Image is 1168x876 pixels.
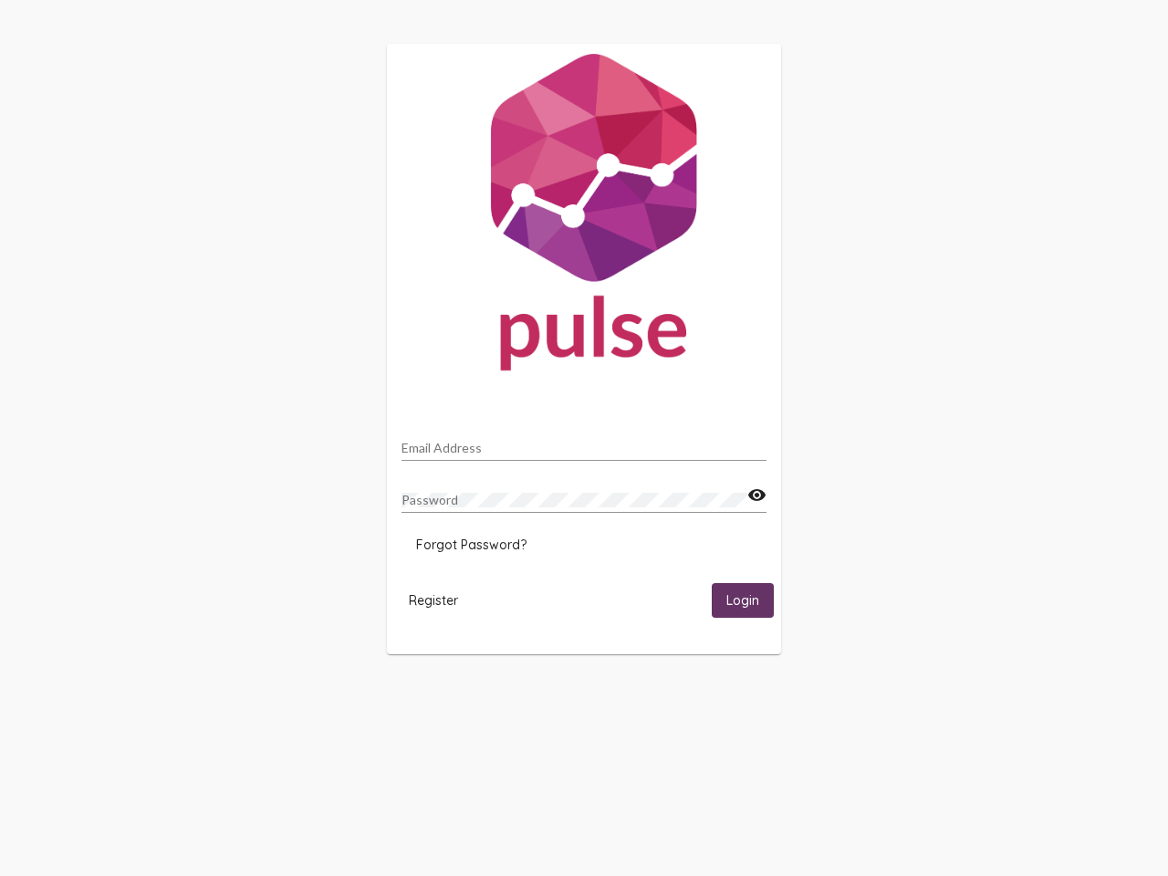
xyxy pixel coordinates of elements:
[394,583,473,617] button: Register
[747,485,766,506] mat-icon: visibility
[712,583,774,617] button: Login
[726,593,759,610] span: Login
[416,537,527,553] span: Forgot Password?
[387,44,781,389] img: Pulse For Good Logo
[409,592,458,609] span: Register
[401,528,541,561] button: Forgot Password?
